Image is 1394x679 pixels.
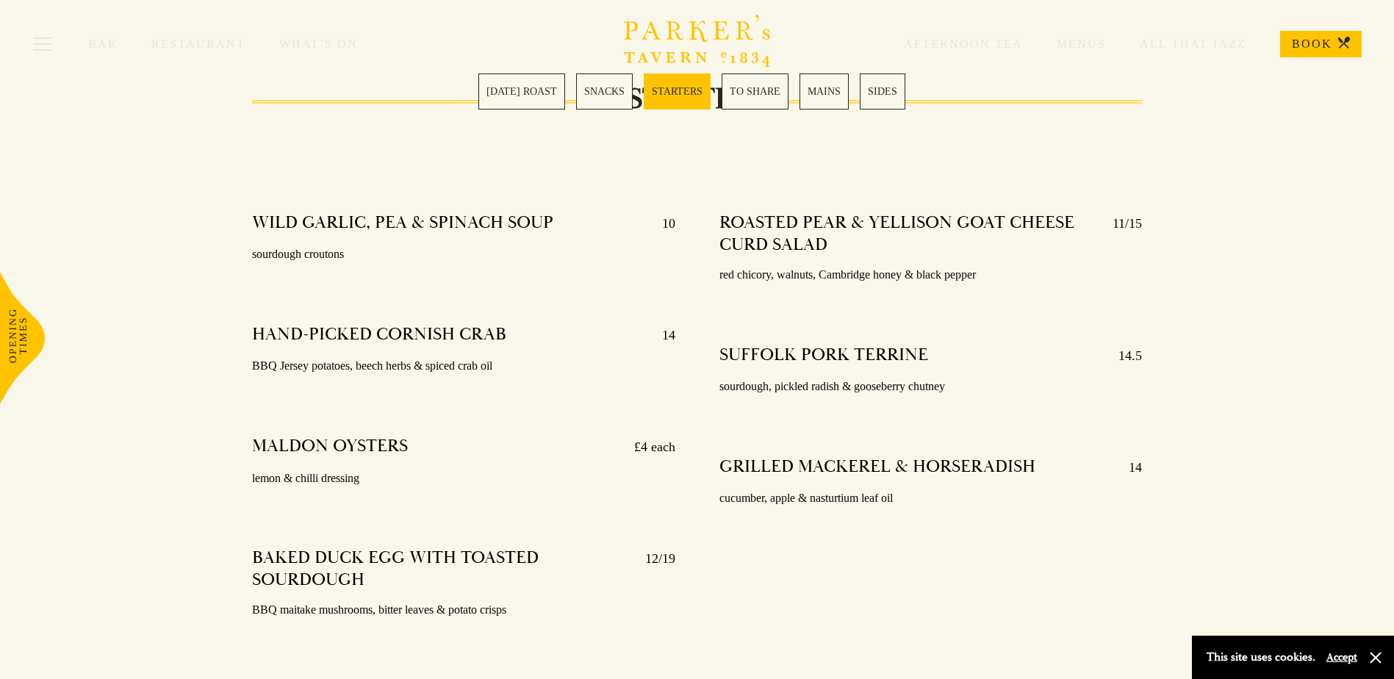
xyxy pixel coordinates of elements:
[252,212,553,235] h4: WILD GARLIC, PEA & SPINACH SOUP
[860,73,905,109] a: 6 / 6
[719,344,928,367] h4: SUFFOLK PORK TERRINE
[719,265,1142,286] p: red chicory, walnuts, Cambridge honey & black pepper
[252,468,675,489] p: lemon & chilli dressing
[1114,456,1142,479] p: 14
[576,73,633,109] a: 2 / 6
[1207,647,1315,668] p: This site uses cookies.
[719,456,1035,479] h4: GRILLED MACKEREL & HORSERADISH
[252,356,675,377] p: BBQ Jersey potatoes, beech herbs & spiced crab oil
[1368,650,1383,665] button: Close and accept
[478,73,565,109] a: 1 / 6
[1098,212,1142,256] p: 11/15
[719,212,1098,256] h4: ROASTED PEAR & YELLISON GOAT CHEESE CURD SALAD
[647,212,675,235] p: 10
[1104,344,1142,367] p: 14.5
[647,323,675,347] p: 14
[252,600,675,621] p: BBQ maitake mushrooms, bitter leaves & potato crisps
[722,73,788,109] a: 4 / 6
[644,73,711,109] a: 3 / 6
[252,323,506,347] h4: HAND-PICKED CORNISH CRAB
[1326,650,1357,664] button: Accept
[619,435,675,459] p: £4 each
[719,488,1142,509] p: cucumber, apple & nasturtium leaf oil
[252,244,675,265] p: sourdough croutons
[252,435,408,459] h4: MALDON OYSTERS
[630,547,675,591] p: 12/19
[252,547,630,591] h4: BAKED DUCK EGG WITH TOASTED SOURDOUGH
[719,376,1142,398] p: sourdough, pickled radish & gooseberry chutney
[800,73,849,109] a: 5 / 6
